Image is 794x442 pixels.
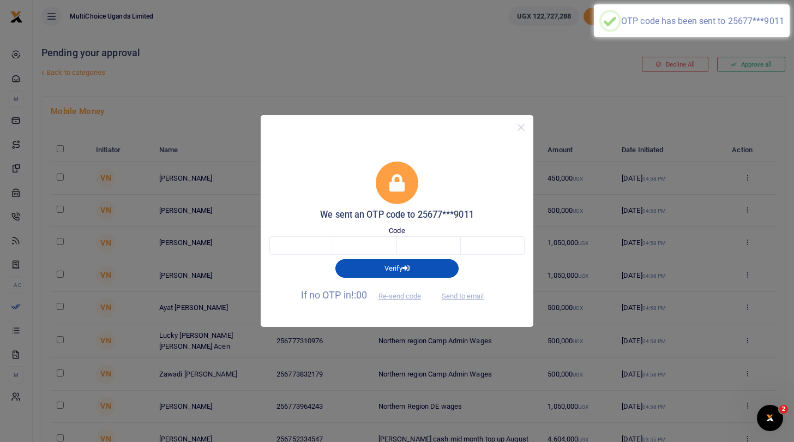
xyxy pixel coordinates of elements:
iframe: Intercom live chat [757,405,783,431]
div: OTP code has been sent to 25677***9011 [621,16,784,26]
span: If no OTP in [301,289,431,301]
span: 2 [779,405,788,414]
label: Code [389,225,405,236]
button: Close [513,120,529,135]
span: !:00 [351,289,367,301]
button: Verify [335,259,459,278]
h5: We sent an OTP code to 25677***9011 [269,210,525,220]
